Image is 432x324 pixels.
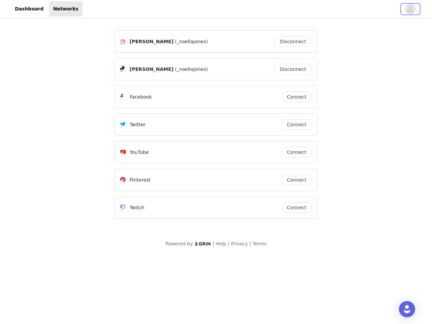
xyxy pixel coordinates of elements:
button: Connect [281,91,312,102]
button: Connect [281,147,312,158]
button: Connect [281,174,312,185]
p: YouTube [130,149,149,156]
p: Facebook [130,93,152,101]
a: Dashboard [11,1,48,17]
span: | [249,241,251,246]
span: (_noellajones) [175,38,208,45]
p: Twitter [130,121,145,128]
button: Connect [281,202,312,213]
span: (_noellajones) [175,66,208,73]
button: Disconnect [274,64,312,75]
button: Connect [281,119,312,130]
div: Open Intercom Messenger [399,301,415,317]
span: | [228,241,230,246]
p: Pinterest [130,177,151,184]
p: Twitch [130,204,144,211]
img: logo [194,242,211,246]
a: Privacy [231,241,248,246]
img: Instagram Icon [120,39,126,45]
div: avatar [407,4,413,15]
a: Help [216,241,226,246]
a: Terms [252,241,266,246]
span: | [213,241,214,246]
a: Networks [49,1,82,17]
span: [PERSON_NAME] [130,38,173,45]
span: [PERSON_NAME] [130,66,173,73]
span: Powered by [165,241,193,246]
button: Disconnect [274,36,312,47]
